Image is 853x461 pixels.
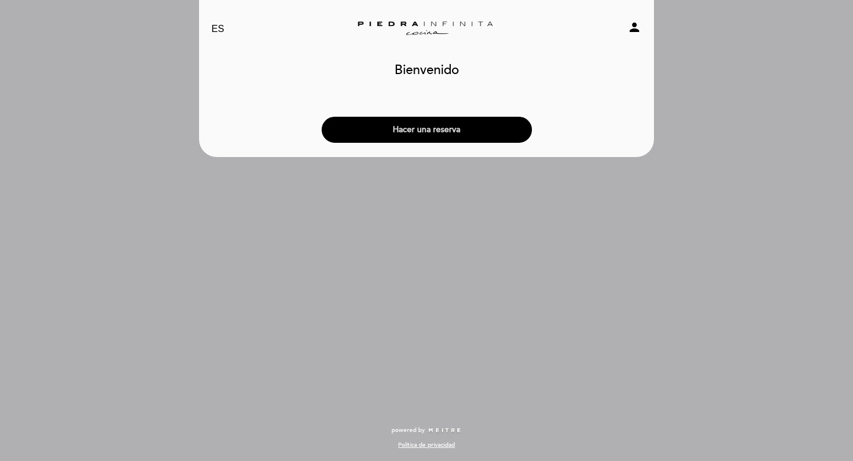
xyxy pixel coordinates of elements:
[322,117,532,143] button: Hacer una reserva
[392,426,425,434] span: powered by
[428,428,461,434] img: MEITRE
[395,63,459,78] h1: Bienvenido
[627,20,642,34] i: person
[352,13,501,46] a: Zuccardi [PERSON_NAME][GEOGRAPHIC_DATA] - Restaurant [GEOGRAPHIC_DATA]
[627,20,642,39] button: person
[398,441,455,449] a: Política de privacidad
[392,426,461,434] a: powered by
